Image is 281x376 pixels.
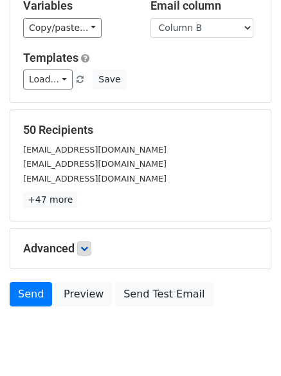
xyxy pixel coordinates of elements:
a: Send [10,282,52,306]
iframe: Chat Widget [217,314,281,376]
h5: Advanced [23,241,258,256]
a: Load... [23,70,73,89]
button: Save [93,70,126,89]
h5: 50 Recipients [23,123,258,137]
a: Copy/paste... [23,18,102,38]
a: Preview [55,282,112,306]
a: Send Test Email [115,282,213,306]
small: [EMAIL_ADDRESS][DOMAIN_NAME] [23,145,167,155]
a: Templates [23,51,78,64]
a: +47 more [23,192,77,208]
small: [EMAIL_ADDRESS][DOMAIN_NAME] [23,159,167,169]
small: [EMAIL_ADDRESS][DOMAIN_NAME] [23,174,167,183]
